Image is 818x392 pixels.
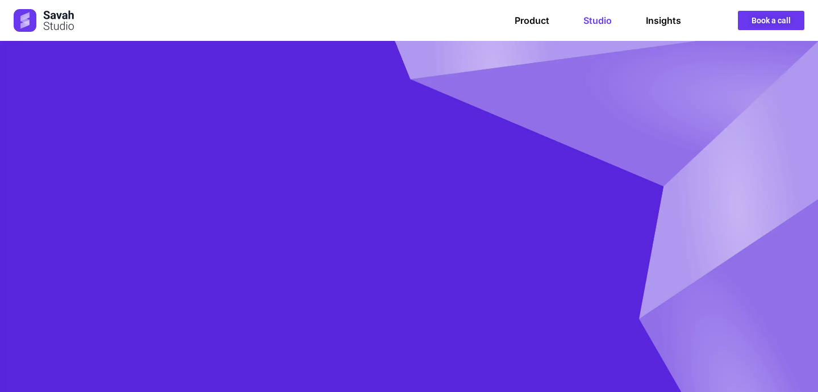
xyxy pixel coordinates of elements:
span: Book a call [752,16,791,24]
a: Studio [583,15,612,26]
a: Insights [646,15,681,26]
nav: Menu [515,15,681,26]
a: Product [515,15,549,26]
a: Book a call [738,11,804,30]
